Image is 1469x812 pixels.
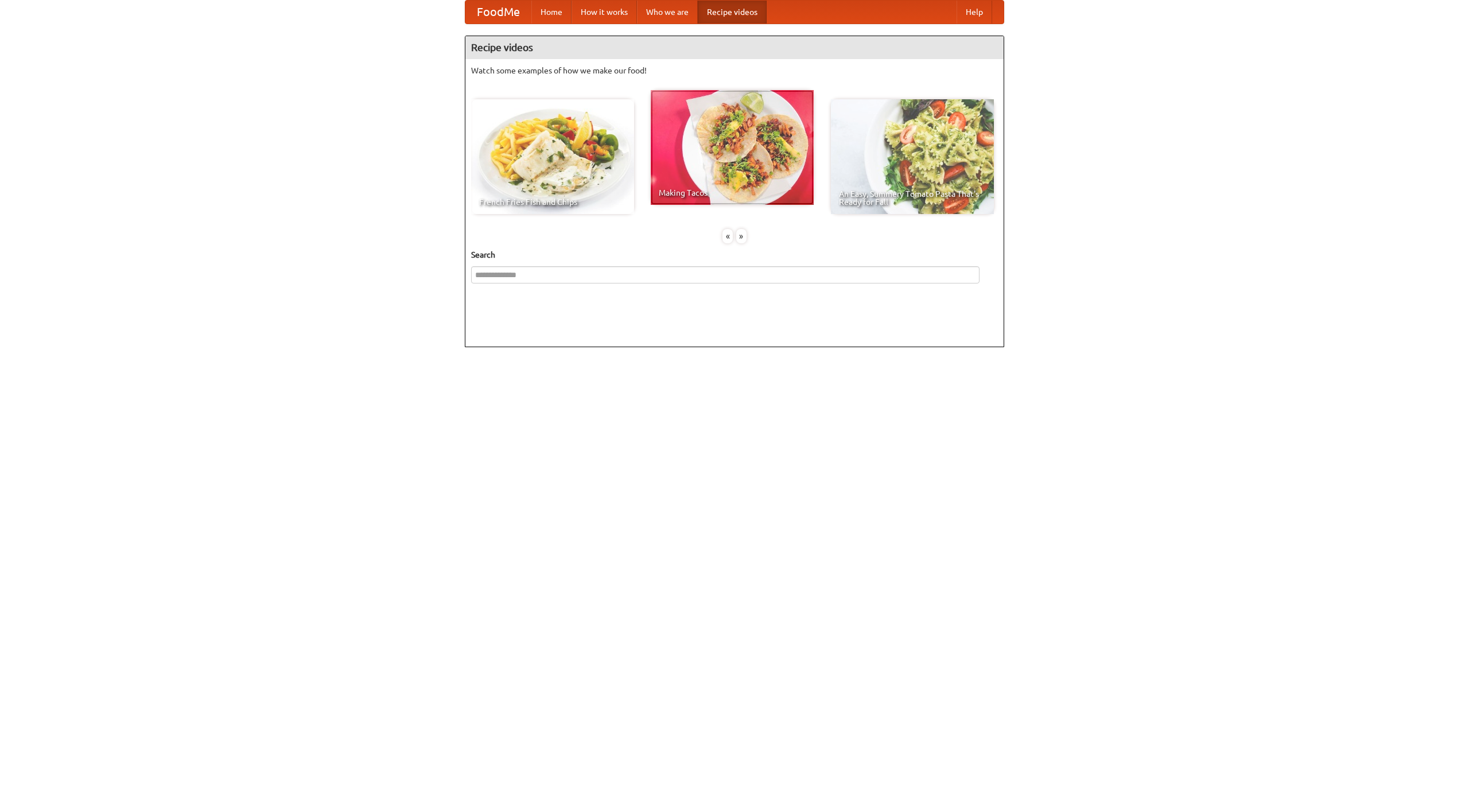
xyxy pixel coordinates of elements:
[831,99,994,214] a: An Easy, Summery Tomato Pasta That's Ready for Fall
[471,99,634,214] a: French Fries Fish and Chips
[471,249,998,261] h5: Search
[722,229,733,243] div: «
[465,36,1004,59] h4: Recipe videos
[698,1,767,24] a: Recipe videos
[839,190,986,206] span: An Easy, Summery Tomato Pasta That's Ready for Fall
[957,1,992,24] a: Help
[651,90,814,205] a: Making Tacos
[479,198,626,206] span: French Fries Fish and Chips
[572,1,637,24] a: How it works
[531,1,572,24] a: Home
[465,1,531,24] a: FoodMe
[736,229,747,243] div: »
[471,65,998,76] p: Watch some examples of how we make our food!
[637,1,698,24] a: Who we are
[659,189,806,197] span: Making Tacos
